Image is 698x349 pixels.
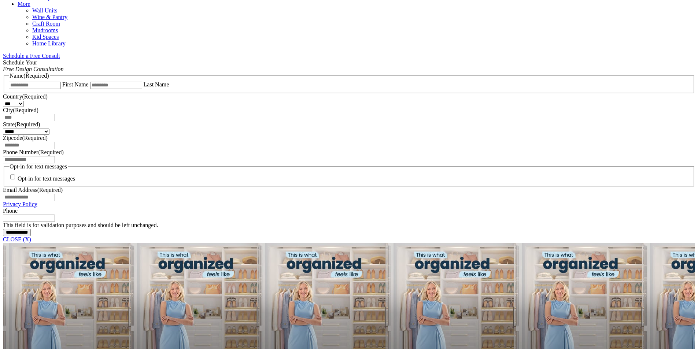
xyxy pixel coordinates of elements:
[3,187,63,193] label: Email Address
[3,149,64,155] label: Phone Number
[32,34,59,40] a: Kid Spaces
[38,149,63,155] span: (Required)
[15,121,40,127] span: (Required)
[32,14,67,20] a: Wine & Pantry
[9,73,50,79] legend: Name
[3,236,31,242] a: CLOSE (X)
[18,1,30,7] a: More menu text will display only on big screen
[62,81,89,88] label: First Name
[3,135,48,141] label: Zipcode
[32,21,60,27] a: Craft Room
[23,73,49,79] span: (Required)
[32,7,57,14] a: Wall Units
[18,176,75,182] label: Opt-in for text messages
[3,66,64,72] em: Free Design Consultation
[3,201,37,207] a: Privacy Policy
[3,59,64,72] span: Schedule Your
[22,135,47,141] span: (Required)
[13,107,38,113] span: (Required)
[3,93,48,100] label: Country
[37,187,63,193] span: (Required)
[9,163,68,170] legend: Opt-in for text messages
[3,107,38,113] label: City
[22,93,47,100] span: (Required)
[32,40,66,47] a: Home Library
[3,222,695,229] div: This field is for validation purposes and should be left unchanged.
[32,27,58,33] a: Mudrooms
[3,53,60,59] a: Schedule a Free Consult (opens a dropdown menu)
[3,208,18,214] label: Phone
[3,121,40,127] label: State
[144,81,169,88] label: Last Name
